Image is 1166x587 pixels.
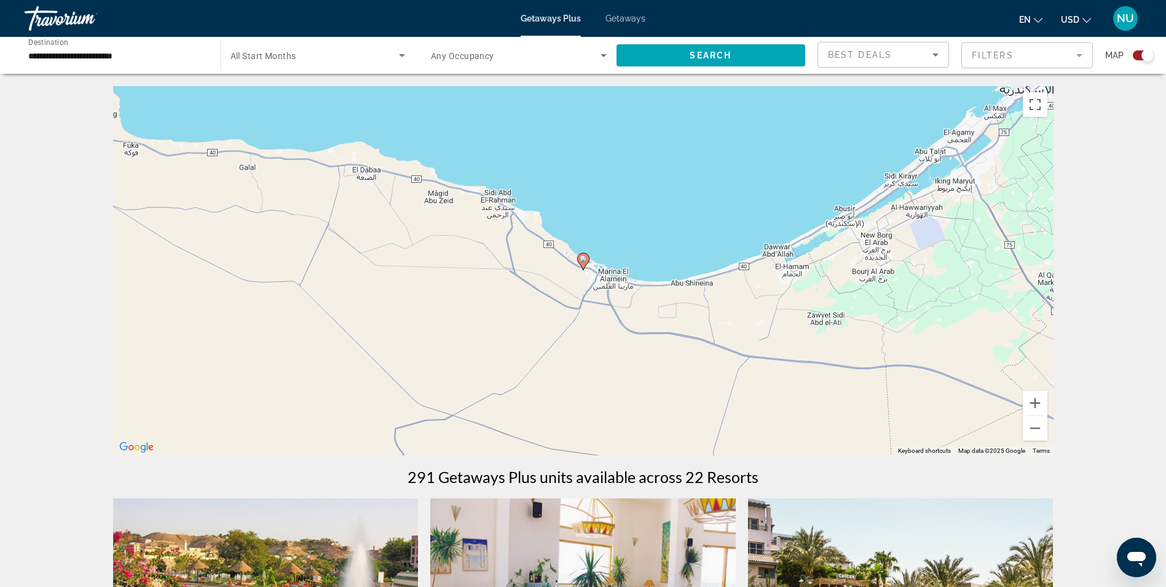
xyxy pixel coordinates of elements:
[1019,15,1031,25] span: en
[898,447,951,455] button: Keyboard shortcuts
[116,439,157,455] a: Open this area in Google Maps (opens a new window)
[616,44,806,66] button: Search
[25,2,148,34] a: Travorium
[116,439,157,455] img: Google
[1117,12,1134,25] span: NU
[230,51,296,61] span: All Start Months
[828,50,892,60] span: Best Deals
[828,47,939,62] mat-select: Sort by
[690,50,731,60] span: Search
[1061,15,1079,25] span: USD
[961,42,1093,69] button: Filter
[1117,538,1156,577] iframe: Button to launch messaging window
[28,38,68,46] span: Destination
[1023,92,1047,117] button: Toggle fullscreen view
[1023,391,1047,415] button: Zoom in
[431,51,494,61] span: Any Occupancy
[1061,10,1091,28] button: Change currency
[1023,416,1047,441] button: Zoom out
[408,468,758,486] h1: 291 Getaways Plus units available across 22 Resorts
[1105,47,1124,64] span: Map
[1109,6,1141,31] button: User Menu
[1019,10,1042,28] button: Change language
[958,447,1025,454] span: Map data ©2025 Google
[1033,447,1050,454] a: Terms (opens in new tab)
[605,14,645,23] a: Getaways
[521,14,581,23] a: Getaways Plus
